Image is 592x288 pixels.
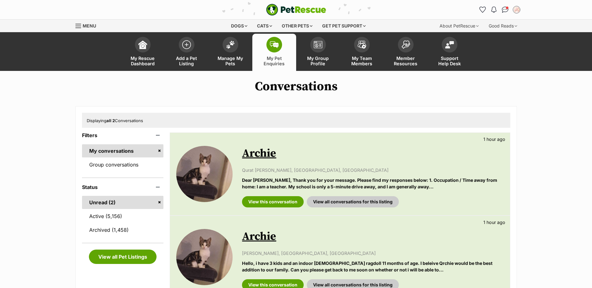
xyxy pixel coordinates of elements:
[483,136,505,142] p: 1 hour ago
[82,158,164,171] a: Group conversations
[242,260,503,273] p: Hello, i have 3 kids and an indoor [DEMOGRAPHIC_DATA] ragdoll 11 months of age. I beleive Qrchie ...
[277,20,317,32] div: Other pets
[242,177,503,190] p: Dear [PERSON_NAME], Thank you for your message. Please find my responses below: 1. Occupation / T...
[307,196,399,207] a: View all conversations for this listing
[260,56,288,66] span: My Pet Enquiries
[82,184,164,190] header: Status
[491,7,496,13] img: notifications-46538b983faf8c2785f20acdc204bb7945ddae34d4c08c2a6579f10ce5e182be.svg
[82,223,164,236] a: Archived (1,458)
[176,229,233,285] img: Archie
[129,56,157,66] span: My Rescue Dashboard
[513,7,520,13] img: Give a Kitty a Home profile pic
[182,40,191,49] img: add-pet-listing-icon-0afa8454b4691262ce3f59096e99ab1cd57d4a30225e0717b998d2c9b9846f56.svg
[253,20,276,32] div: Cats
[478,5,488,15] a: Favourites
[435,56,464,66] span: Support Help Desk
[82,144,164,157] a: My conversations
[176,146,233,202] img: Archie
[512,5,522,15] button: My account
[266,4,326,16] img: logo-e224e6f780fb5917bec1dbf3a21bbac754714ae5b6737aabdf751b685950b380.svg
[87,118,143,123] span: Displaying Conversations
[82,196,164,209] a: Unread (2)
[392,56,420,66] span: Member Resources
[489,5,499,15] button: Notifications
[318,20,370,32] div: Get pet support
[358,41,366,49] img: team-members-icon-5396bd8760b3fe7c0b43da4ab00e1e3bb1a5d9ba89233759b79545d2d3fc5d0d.svg
[172,56,201,66] span: Add a Pet Listing
[242,196,304,207] a: View this conversation
[252,34,296,71] a: My Pet Enquiries
[270,41,279,48] img: pet-enquiries-icon-7e3ad2cf08bfb03b45e93fb7055b45f3efa6380592205ae92323e6603595dc1f.svg
[384,34,428,71] a: Member Resources
[502,7,508,13] img: chat-41dd97257d64d25036548639549fe6c8038ab92f7586957e7f3b1b290dea8141.svg
[82,210,164,223] a: Active (5,156)
[478,5,522,15] ul: Account quick links
[340,34,384,71] a: My Team Members
[227,20,252,32] div: Dogs
[226,41,235,49] img: manage-my-pets-icon-02211641906a0b7f246fdf0571729dbe1e7629f14944591b6c1af311fb30b64b.svg
[89,250,157,264] a: View all Pet Listings
[348,56,376,66] span: My Team Members
[304,56,332,66] span: My Group Profile
[83,23,96,28] span: Menu
[266,4,326,16] a: PetRescue
[435,20,483,32] div: About PetRescue
[483,219,505,226] p: 1 hour ago
[82,132,164,138] header: Filters
[445,41,454,48] img: help-desk-icon-fdf02630f3aa405de69fd3d07c3f3aa587a6932b1a1747fa1d2bba05be0121f9.svg
[165,34,208,71] a: Add a Pet Listing
[314,41,322,48] img: group-profile-icon-3fa3cf56718a62981997c0bc7e787c4b2cf8bcc04b72c1350f741eb67cf2f40e.svg
[138,40,147,49] img: dashboard-icon-eb2f2d2d3e046f16d808141f083e7271f6b2e854fb5c12c21221c1fb7104beca.svg
[75,20,100,31] a: Menu
[242,230,276,244] a: Archie
[401,40,410,49] img: member-resources-icon-8e73f808a243e03378d46382f2149f9095a855e16c252ad45f914b54edf8863c.svg
[242,146,276,161] a: Archie
[242,250,503,256] p: [PERSON_NAME], [GEOGRAPHIC_DATA], [GEOGRAPHIC_DATA]
[242,167,503,173] p: Qurat [PERSON_NAME], [GEOGRAPHIC_DATA], [GEOGRAPHIC_DATA]
[121,34,165,71] a: My Rescue Dashboard
[106,118,115,123] strong: all 2
[216,56,245,66] span: Manage My Pets
[296,34,340,71] a: My Group Profile
[500,5,510,15] a: Conversations
[208,34,252,71] a: Manage My Pets
[428,34,471,71] a: Support Help Desk
[484,20,522,32] div: Good Reads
